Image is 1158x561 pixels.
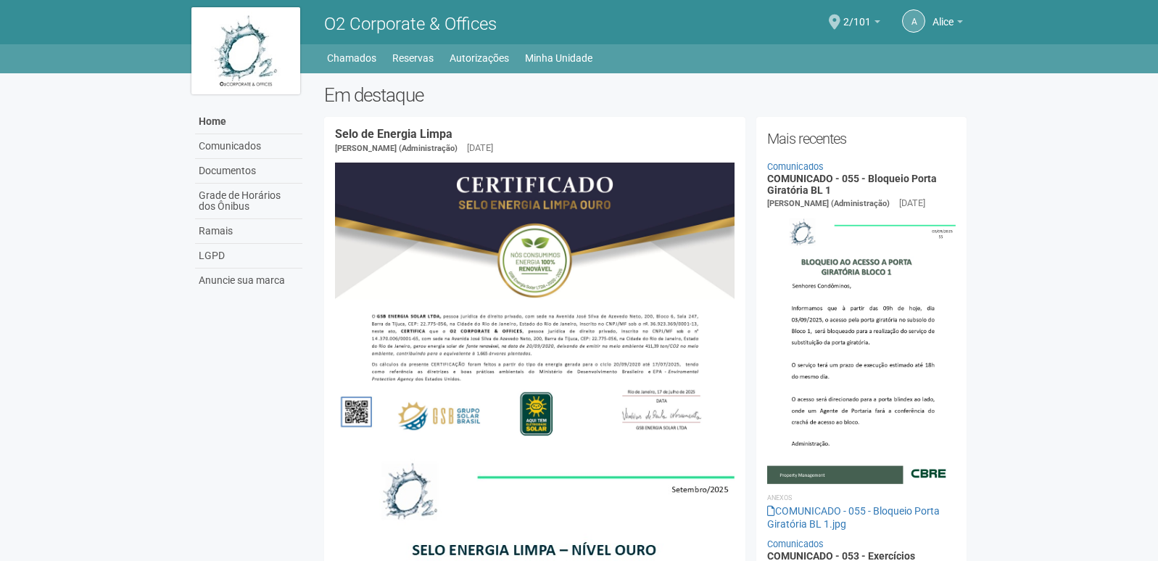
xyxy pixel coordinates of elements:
[324,84,967,106] h2: Em destaque
[195,244,302,269] a: LGPD
[767,210,956,483] img: COMUNICADO%20-%20055%20-%20Bloqueio%20Porta%20Girat%C3%B3ria%20BL%201.jpg
[767,161,824,172] a: Comunicados
[450,48,509,68] a: Autorizações
[327,48,376,68] a: Chamados
[767,505,940,530] a: COMUNICADO - 055 - Bloqueio Porta Giratória BL 1.jpg
[324,14,497,34] span: O2 Corporate & Offices
[335,144,458,153] span: [PERSON_NAME] (Administração)
[335,127,452,141] a: Selo de Energia Limpa
[767,128,956,150] h2: Mais recentes
[902,9,925,33] a: A
[767,199,890,208] span: [PERSON_NAME] (Administração)
[467,142,493,155] div: [DATE]
[392,48,434,68] a: Reservas
[525,48,592,68] a: Minha Unidade
[767,539,824,549] a: Comunicados
[195,134,302,159] a: Comunicados
[191,7,300,94] img: logo.jpg
[195,110,302,134] a: Home
[932,2,954,28] span: Alice
[195,219,302,244] a: Ramais
[843,2,871,28] span: 2/101
[195,269,302,292] a: Anuncie sua marca
[335,163,735,446] img: COMUNICADO%20-%20054%20-%20Selo%20de%20Energia%20Limpa%20-%20P%C3%A1g.%202.jpg
[843,18,880,30] a: 2/101
[767,491,956,504] li: Anexos
[195,159,302,184] a: Documentos
[899,197,925,210] div: [DATE]
[767,173,937,195] a: COMUNICADO - 055 - Bloqueio Porta Giratória BL 1
[195,184,302,219] a: Grade de Horários dos Ônibus
[932,18,963,30] a: Alice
